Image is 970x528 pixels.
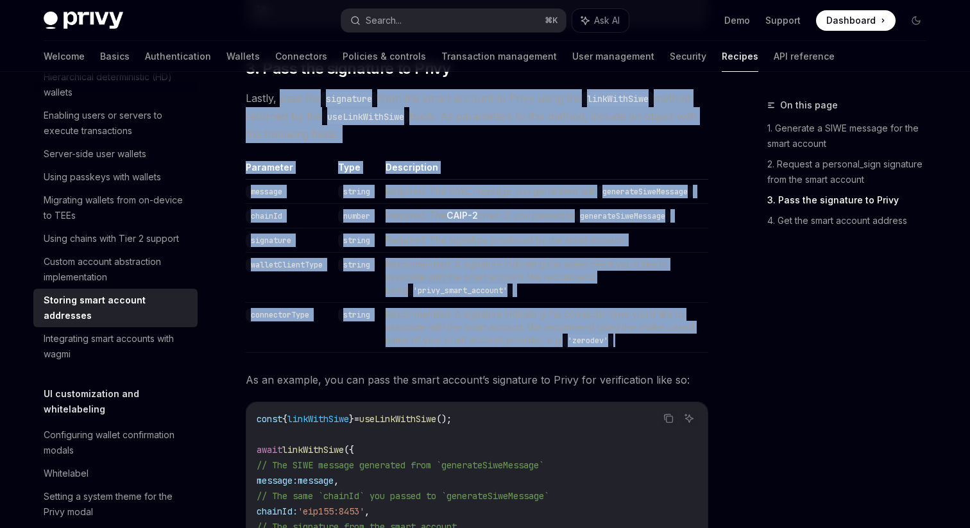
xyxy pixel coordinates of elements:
a: User management [572,41,654,72]
span: 'eip155:8453' [298,506,364,517]
div: Migrating wallets from on-device to TEEs [44,192,190,223]
div: Custom account abstraction implementation [44,254,190,285]
a: Configuring wallet confirmation modals [33,423,198,462]
div: Server-side user wallets [44,146,146,162]
a: Custom account abstraction implementation [33,250,198,289]
th: Type [333,161,380,180]
code: walletClientType [246,259,328,271]
span: { [282,413,287,425]
a: Using chains with Tier 2 support [33,227,198,250]
a: Storing smart account addresses [33,289,198,327]
a: Migrating wallets from on-device to TEEs [33,189,198,227]
span: chainId: [257,506,298,517]
a: 1. Generate a SIWE message for the smart account [767,118,937,154]
td: Required. The chain ID you passed to . [380,204,708,228]
code: generateSiweMessage [575,210,670,223]
a: Setting a system theme for the Privy modal [33,485,198,524]
code: signature [321,92,377,106]
td: Required. The SIWE message you generated with . [380,180,708,204]
a: Wallets [226,41,260,72]
div: Search... [366,13,402,28]
button: Search...⌘K [341,9,566,32]
a: Using passkeys with wallets [33,166,198,189]
code: useLinkWithSiwe [322,110,409,124]
code: number [338,210,375,223]
a: Demo [724,14,750,27]
a: Basics [100,41,130,72]
a: Welcome [44,41,85,72]
span: message [298,475,334,486]
a: Integrating smart accounts with wagmi [33,327,198,366]
a: Dashboard [816,10,896,31]
code: string [338,234,375,247]
td: Recommended. A signature indicating the connector type you’d like to associate with the smart acc... [380,303,708,353]
code: string [338,259,375,271]
div: Using passkeys with wallets [44,169,161,185]
a: Server-side user wallets [33,142,198,166]
div: Storing smart account addresses [44,293,190,323]
a: Policies & controls [343,41,426,72]
h5: UI customization and whitelabeling [44,386,198,417]
span: ({ [344,444,354,456]
div: Integrating smart accounts with wagmi [44,331,190,362]
span: const [257,413,282,425]
code: chainId [246,210,287,223]
span: linkWithSiwe [282,444,344,456]
a: Authentication [145,41,211,72]
td: Required. The signature produced by the smart account. [380,228,708,253]
a: Whitelabel [33,462,198,485]
a: Transaction management [441,41,557,72]
a: Connectors [275,41,327,72]
code: generateSiweMessage [597,185,693,198]
a: CAIP-2 [447,210,478,221]
a: 3. Pass the signature to Privy [767,190,937,210]
code: string [338,185,375,198]
code: string [338,309,375,321]
code: 'privy_smart_account' [408,284,513,297]
th: Parameter [246,161,333,180]
span: ⌘ K [545,15,558,26]
span: Ask AI [594,14,620,27]
a: API reference [774,41,835,72]
span: (); [436,413,452,425]
button: Ask AI [572,9,629,32]
span: } [349,413,354,425]
th: Description [380,161,708,180]
code: message [246,185,287,198]
span: linkWithSiwe [287,413,349,425]
button: Toggle dark mode [906,10,926,31]
a: Recipes [722,41,758,72]
code: signature [246,234,296,247]
span: await [257,444,282,456]
button: Ask AI [681,410,697,427]
span: // The same `chainId` you passed to `generateSiweMessage` [257,490,549,502]
span: As an example, you can pass the smart account’s signature to Privy for verification like so: [246,371,708,389]
div: Configuring wallet confirmation modals [44,427,190,458]
div: Whitelabel [44,466,89,481]
span: Lastly, pass the from the smart account to Privy using the method returned by the hook. As parame... [246,89,708,143]
code: 'zerodev' [563,334,613,347]
span: message: [257,475,298,486]
a: 4. Get the smart account address [767,210,937,231]
a: 2. Request a personal_sign signature from the smart account [767,154,937,190]
code: connectorType [246,309,314,321]
div: Setting a system theme for the Privy modal [44,489,190,520]
span: = [354,413,359,425]
img: dark logo [44,12,123,30]
span: , [334,475,339,486]
span: On this page [780,98,838,113]
td: Recommended. A signature indicating the wallet client you’d like to associate with the smart acco... [380,253,708,303]
span: Dashboard [826,14,876,27]
span: , [364,506,370,517]
div: Enabling users or servers to execute transactions [44,108,190,139]
div: Using chains with Tier 2 support [44,231,179,246]
span: useLinkWithSiwe [359,413,436,425]
a: Support [765,14,801,27]
span: // The SIWE message generated from `generateSiweMessage` [257,459,544,471]
code: linkWithSiwe [582,92,654,106]
button: Copy the contents from the code block [660,410,677,427]
a: Enabling users or servers to execute transactions [33,104,198,142]
a: Security [670,41,706,72]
